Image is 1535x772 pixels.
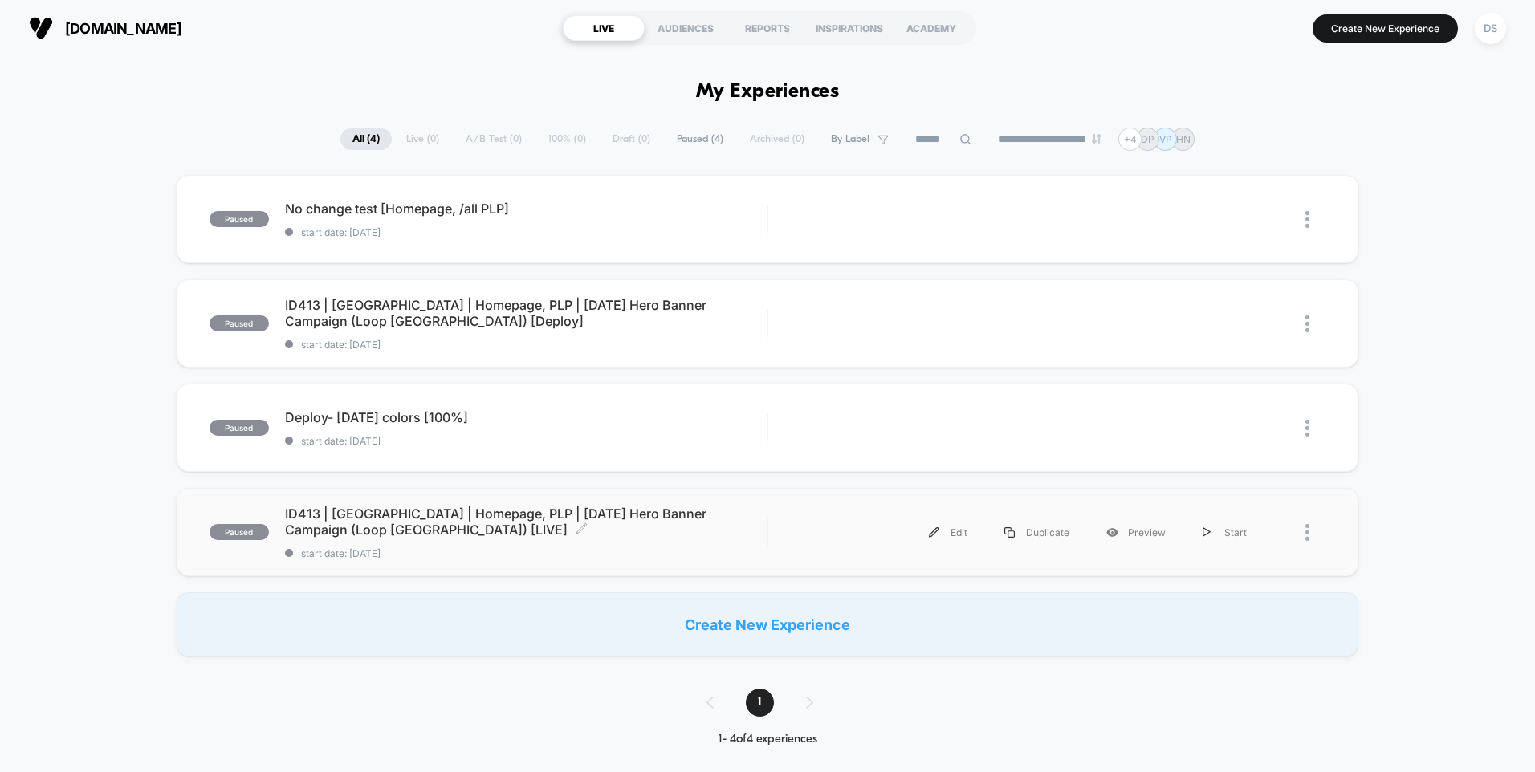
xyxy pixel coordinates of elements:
img: close [1305,211,1309,228]
span: start date: [DATE] [285,226,767,238]
span: paused [210,211,269,227]
p: HN [1176,133,1191,145]
div: AUDIENCES [645,15,727,41]
h1: My Experiences [696,80,840,104]
span: [DOMAIN_NAME] [65,20,181,37]
div: Create New Experience [177,592,1358,656]
span: ID413 | [GEOGRAPHIC_DATA] | Homepage, PLP | [DATE] Hero Banner Campaign (Loop [GEOGRAPHIC_DATA]) ... [285,297,767,329]
div: Edit [910,514,986,551]
span: start date: [DATE] [285,547,767,559]
div: REPORTS [727,15,808,41]
img: close [1305,315,1309,332]
span: paused [210,315,269,331]
div: Start [1184,514,1265,551]
span: paused [210,524,269,540]
p: VP [1159,133,1172,145]
img: menu [1203,527,1211,538]
img: close [1305,420,1309,437]
img: Visually logo [29,16,53,40]
img: menu [1004,527,1015,538]
div: INSPIRATIONS [808,15,890,41]
button: DS [1470,12,1511,45]
span: 1 [746,689,774,717]
img: menu [929,527,939,538]
div: DS [1475,13,1506,44]
span: Deploy- [DATE] colors [100%] [285,409,767,425]
span: start date: [DATE] [285,435,767,447]
img: close [1305,524,1309,541]
p: DP [1141,133,1154,145]
span: No change test [Homepage, /all PLP] [285,201,767,217]
span: By Label [831,133,869,145]
div: + 4 [1118,128,1142,151]
span: ID413 | [GEOGRAPHIC_DATA] | Homepage, PLP | [DATE] Hero Banner Campaign (Loop [GEOGRAPHIC_DATA]) ... [285,506,767,538]
button: [DOMAIN_NAME] [24,15,186,41]
div: LIVE [563,15,645,41]
div: Duplicate [986,514,1088,551]
button: Create New Experience [1313,14,1458,43]
div: Preview [1088,514,1184,551]
span: paused [210,420,269,436]
div: 1 - 4 of 4 experiences [690,733,845,746]
span: All ( 4 ) [340,128,392,150]
img: end [1092,134,1101,144]
span: Paused ( 4 ) [665,128,735,150]
div: ACADEMY [890,15,972,41]
span: start date: [DATE] [285,339,767,351]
